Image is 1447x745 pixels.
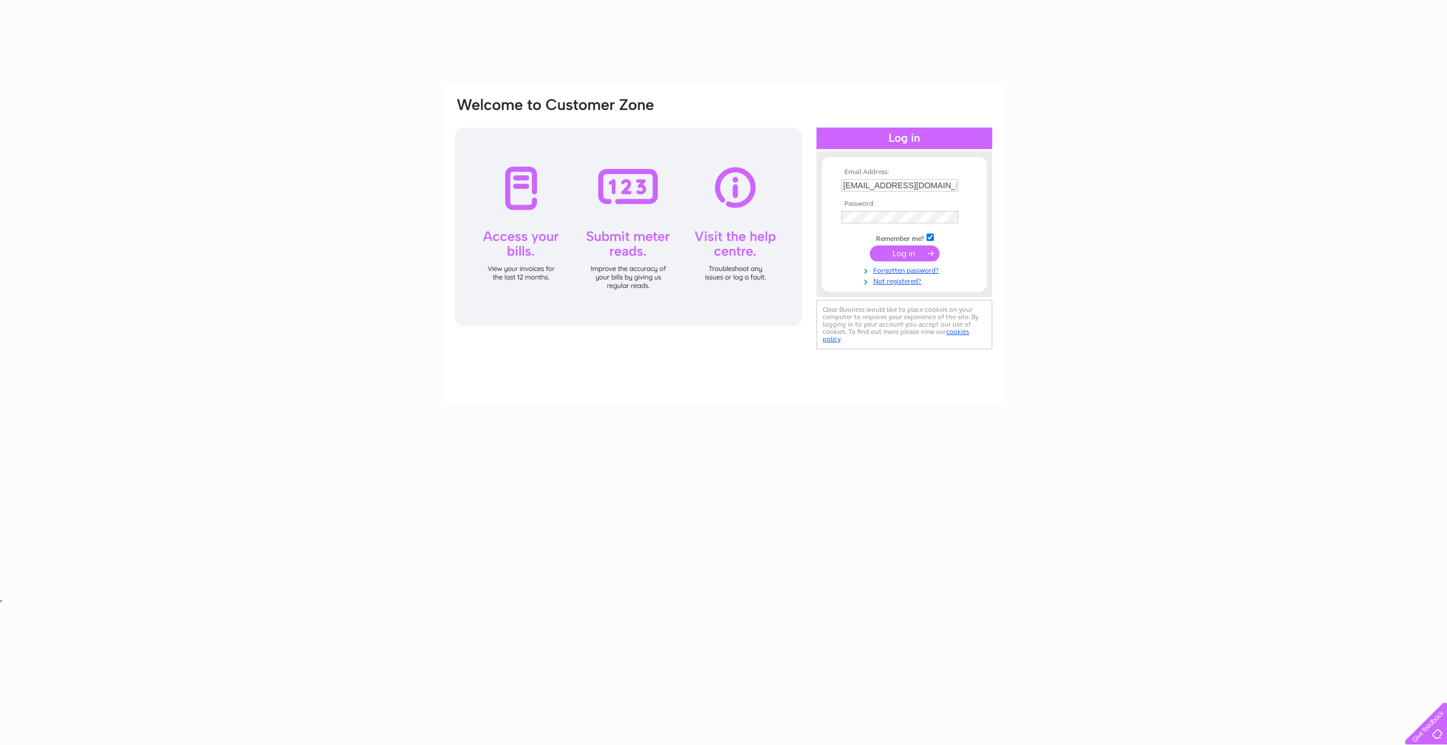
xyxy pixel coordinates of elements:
[823,328,969,343] a: cookies policy
[841,275,970,286] a: Not registered?
[841,264,970,275] a: Forgotten password?
[839,168,970,176] th: Email Address:
[870,245,940,261] input: Submit
[839,232,970,243] td: Remember me?
[816,300,992,349] div: Clear Business would like to place cookies on your computer to improve your experience of the sit...
[839,200,970,208] th: Password:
